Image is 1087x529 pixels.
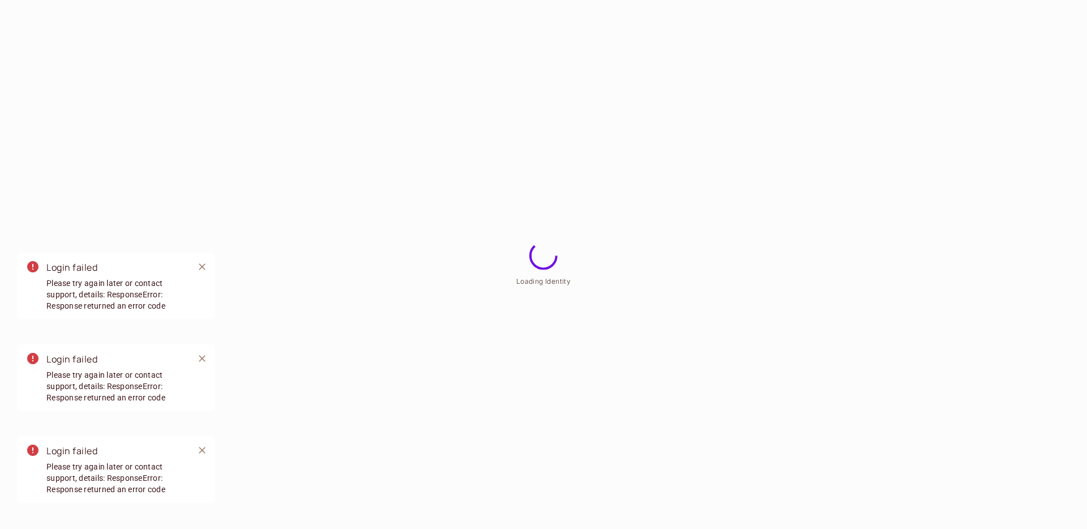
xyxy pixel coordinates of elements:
button: Close [194,258,211,275]
span: Please try again later or contact support, details: ResponseError: Response returned an error code [46,369,185,403]
button: Close [194,350,211,367]
button: Close [194,442,211,459]
div: Login failed [46,352,185,366]
span: Loading Identity [516,277,571,285]
div: Login failed [46,261,185,275]
span: Please try again later or contact support, details: ResponseError: Response returned an error code [46,278,185,312]
span: Please try again later or contact support, details: ResponseError: Response returned an error code [46,461,185,495]
div: Login failed [46,444,185,458]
